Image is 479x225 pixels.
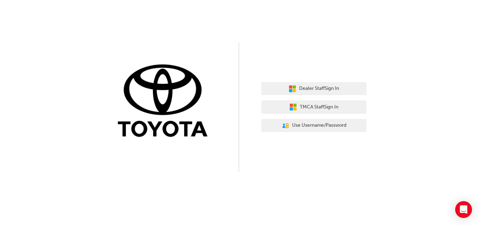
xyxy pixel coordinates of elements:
button: TMCA StaffSign In [261,100,366,114]
span: Use Username/Password [292,121,346,130]
span: Dealer Staff Sign In [299,85,339,93]
img: Trak [113,63,218,140]
span: TMCA Staff Sign In [300,103,338,111]
button: Dealer StaffSign In [261,82,366,95]
div: Open Intercom Messenger [455,201,472,218]
button: Use Username/Password [261,119,366,132]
